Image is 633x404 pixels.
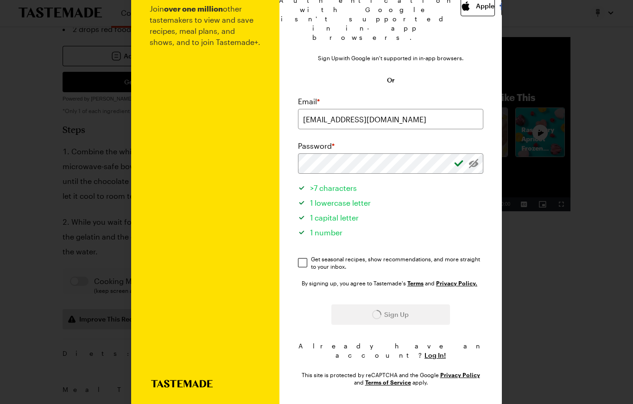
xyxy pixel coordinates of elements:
[318,54,463,62] div: Sign Up with Google isn't supported in in-app browsers.
[298,96,320,107] label: Email
[407,279,424,287] a: Tastemade Terms of Service
[298,140,335,151] label: Password
[298,258,307,267] input: Get seasonal recipes, show recommendations, and more straight to your inbox.
[440,371,480,379] a: Google Privacy Policy
[298,371,483,386] div: This site is protected by reCAPTCHA and the Google and apply.
[310,213,359,222] span: 1 capital letter
[387,76,395,85] span: Or
[310,228,342,237] span: 1 number
[424,351,446,360] button: Log In!
[298,342,483,359] span: Already have an account?
[311,255,484,270] span: Get seasonal recipes, show recommendations, and more straight to your inbox.
[302,278,480,288] div: By signing up, you agree to Tastemade's and
[436,279,477,287] a: Tastemade Privacy Policy
[310,183,357,192] span: >7 characters
[164,4,223,13] b: over one million
[310,198,371,207] span: 1 lowercase letter
[365,378,411,386] a: Google Terms of Service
